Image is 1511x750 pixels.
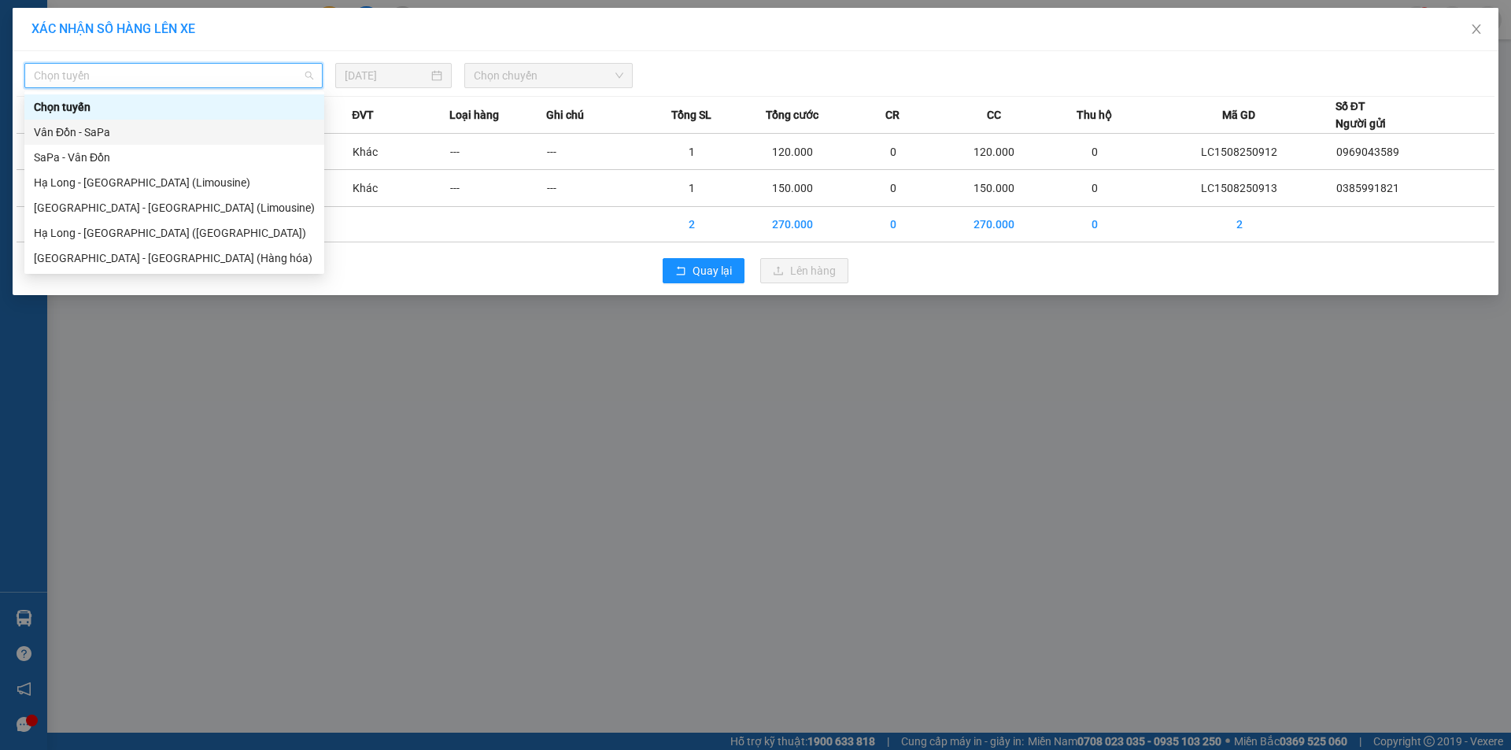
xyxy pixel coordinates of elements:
span: XÁC NHẬN SỐ HÀNG LÊN XE [31,21,195,36]
span: 0385991821 [1336,182,1399,194]
span: Thu hộ [1077,106,1112,124]
td: 0 [1047,207,1143,242]
strong: Công ty TNHH Phúc Xuyên [17,8,148,42]
span: CC [987,106,1001,124]
td: 120.000 [942,134,1047,170]
div: Chọn tuyến [34,98,315,116]
span: CR [885,106,900,124]
span: Loại hàng [449,106,499,124]
button: Close [1454,8,1498,52]
td: 1 [643,170,740,207]
td: 0 [844,170,941,207]
td: 150.000 [740,170,844,207]
td: --- [546,170,643,207]
div: Chọn tuyến [24,94,324,120]
td: 0 [844,207,941,242]
div: Hạ Long - [GEOGRAPHIC_DATA] ([GEOGRAPHIC_DATA]) [34,224,315,242]
span: rollback [675,265,686,278]
button: uploadLên hàng [760,258,848,283]
div: Vân Đồn - SaPa [24,120,324,145]
td: --- [546,134,643,170]
div: Hạ Long - Hà Nội (Hàng hóa) [24,220,324,246]
td: LC1508250913 [1143,170,1336,207]
div: Số ĐT Người gửi [1336,98,1386,132]
td: 0 [1047,170,1143,207]
div: [GEOGRAPHIC_DATA] - [GEOGRAPHIC_DATA] (Hàng hóa) [34,249,315,267]
td: 1 [643,134,740,170]
td: 0 [844,134,941,170]
td: 150.000 [942,170,1047,207]
td: Khác [352,170,449,207]
div: SaPa - Vân Đồn [24,145,324,170]
div: Vân Đồn - SaPa [34,124,315,141]
div: Hạ Long - Hà Nội (Limousine) [24,170,324,195]
td: --- [449,170,546,207]
button: rollbackQuay lại [663,258,744,283]
td: LC1508250912 [1143,134,1336,170]
td: 270.000 [740,207,844,242]
span: Tổng SL [671,106,711,124]
div: Hạ Long - [GEOGRAPHIC_DATA] (Limousine) [34,174,315,191]
span: Gửi hàng Hạ Long: Hotline: [14,105,151,147]
span: Quay lại [693,262,732,279]
td: 270.000 [942,207,1047,242]
td: Khác [352,134,449,170]
span: Gửi hàng [GEOGRAPHIC_DATA]: Hotline: [7,46,158,102]
span: ĐVT [352,106,374,124]
td: 2 [643,207,740,242]
span: Ghi chú [546,106,584,124]
td: 120.000 [740,134,844,170]
strong: 0888 827 827 - 0848 827 827 [33,74,157,102]
span: Tổng cước [766,106,818,124]
span: Mã GD [1222,106,1255,124]
strong: 024 3236 3236 - [8,60,158,87]
span: Chọn chuyến [474,64,623,87]
td: --- [449,134,546,170]
div: Hà Nội - Hạ Long (Limousine) [24,195,324,220]
td: 0 [1047,134,1143,170]
td: 2 [1143,207,1336,242]
div: [GEOGRAPHIC_DATA] - [GEOGRAPHIC_DATA] (Limousine) [34,199,315,216]
span: 0969043589 [1336,146,1399,158]
input: 15/08/2025 [345,67,428,84]
div: Hà Nội - Hạ Long (Hàng hóa) [24,246,324,271]
span: Chọn tuyến [34,64,313,87]
span: close [1470,23,1483,35]
div: SaPa - Vân Đồn [34,149,315,166]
